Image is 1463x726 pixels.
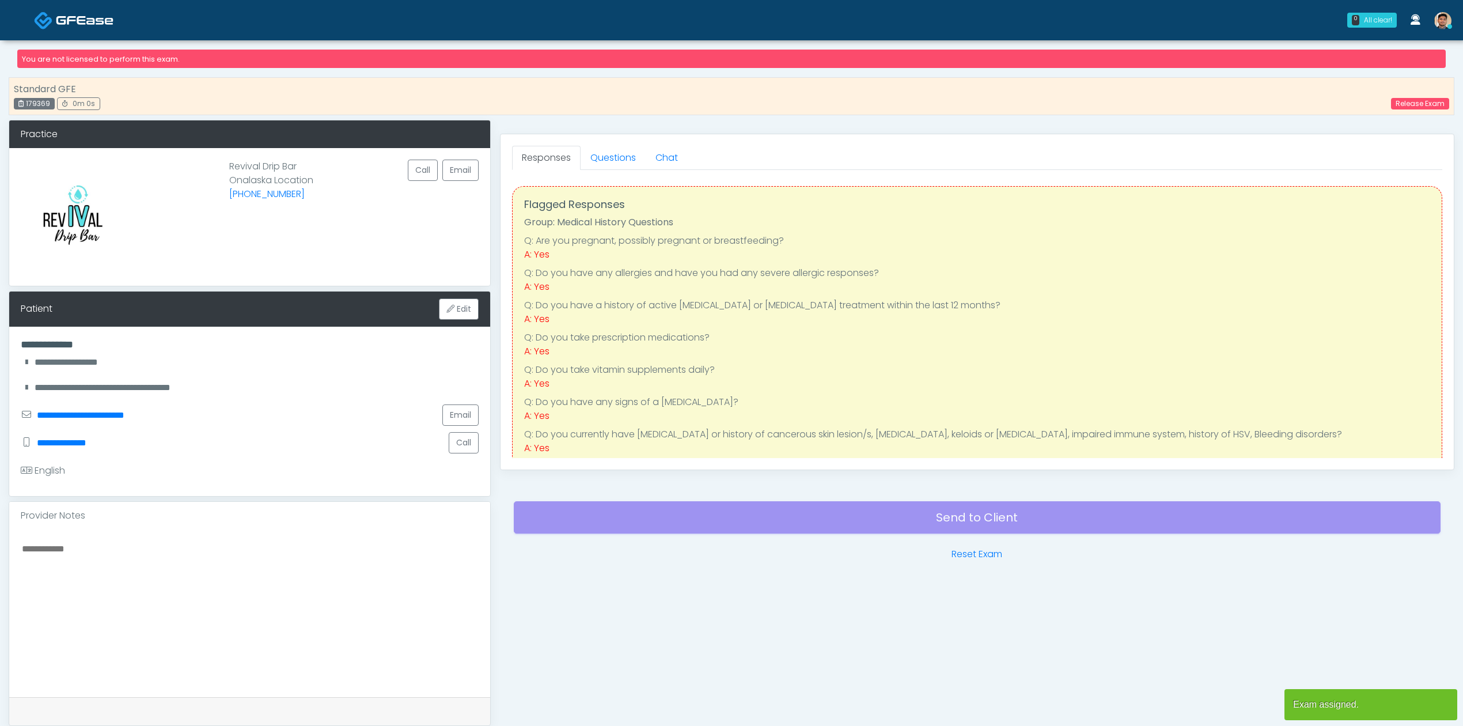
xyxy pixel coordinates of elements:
a: Release Exam [1391,98,1449,109]
small: You are not licensed to perform this exam. [22,54,180,64]
li: Q: Do you take prescription medications? [524,331,1430,345]
div: A: Yes [524,312,1430,326]
button: Edit [439,298,479,320]
a: Responses [512,146,581,170]
li: Q: Do you take vitamin supplements daily? [524,363,1430,377]
a: 0 All clear! [1340,8,1404,32]
div: Practice [9,120,490,148]
a: Chat [646,146,688,170]
li: Q: Are you pregnant, possibly pregnant or breastfeeding? [524,234,1430,248]
div: A: Yes [524,409,1430,423]
strong: Standard GFE [14,82,76,96]
img: Provider image [21,160,135,274]
button: Call [449,432,479,453]
a: Docovia [34,1,113,39]
div: 179369 [14,98,55,109]
li: Q: Do you have a history of active [MEDICAL_DATA] or [MEDICAL_DATA] treatment within the last 12 ... [524,298,1430,312]
li: Q: Do you currently have [MEDICAL_DATA] or history of cancerous skin lesion/s, [MEDICAL_DATA], ke... [524,428,1430,441]
a: Email [442,160,479,181]
li: Q: Do you have any allergies and have you had any severe allergic responses? [524,266,1430,280]
strong: Group: Medical History Questions [524,215,673,229]
img: Docovia [34,11,53,30]
p: Revival Drip Bar Onalaska Location [229,160,313,265]
div: A: Yes [524,441,1430,455]
a: Email [442,404,479,426]
div: English [21,464,65,478]
a: [PHONE_NUMBER] [229,187,305,201]
div: All clear! [1364,15,1392,25]
h4: Flagged Responses [524,198,1430,211]
div: A: Yes [524,248,1430,262]
a: Questions [581,146,646,170]
span: 0m 0s [73,99,95,108]
div: A: Yes [524,280,1430,294]
button: Call [408,160,438,181]
a: Reset Exam [952,547,1002,561]
div: A: Yes [524,345,1430,358]
div: Provider Notes [9,502,490,530]
img: Kenner Medina [1434,12,1451,29]
img: Docovia [56,14,113,26]
div: Patient [21,302,52,316]
div: A: Yes [524,377,1430,391]
li: Q: Do you have any signs of a [MEDICAL_DATA]? [524,395,1430,409]
div: 0 [1352,15,1359,25]
article: Exam assigned. [1284,689,1457,720]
